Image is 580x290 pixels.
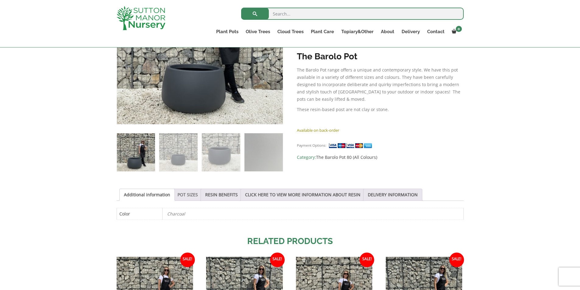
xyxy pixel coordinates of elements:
img: logo [117,6,165,30]
span: Sale! [180,253,195,267]
p: These resin-based post are not clay or stone. [297,106,463,113]
a: DELIVERY INFORMATION [368,189,418,201]
a: Plant Pots [213,27,242,36]
a: Olive Trees [242,27,274,36]
a: Plant Care [307,27,338,36]
span: Sale! [360,253,374,267]
img: The Barolo Pot 80 Colour Charcoal (Resin) - Image 2 [159,133,197,171]
span: 0 [456,26,462,32]
img: The Barolo Pot 80 Colour Charcoal (Resin) - Image 4 [244,133,283,171]
a: CLICK HERE TO VIEW MORE INFORMATION ABOUT RESIN [245,189,360,201]
h2: Related products [117,235,464,248]
p: Charcoal [167,208,459,219]
a: Delivery [398,27,424,36]
img: The Barolo Pot 80 Colour Charcoal (Resin) [117,133,155,171]
th: Color [117,208,162,219]
a: RESIN BENEFITS [205,189,238,201]
table: Product Details [117,208,464,220]
a: POT SIZES [178,189,198,201]
a: Topiary&Other [338,27,377,36]
p: The Barolo Pot range offers a unique and contemporary style. We have this pot available in a vari... [297,66,463,103]
span: Sale! [270,253,285,267]
a: Cloud Trees [274,27,307,36]
span: Category: [297,154,463,161]
a: The Barolo Pot 80 (All Colours) [316,154,377,160]
img: The Barolo Pot 80 Colour Charcoal (Resin) - Image 3 [202,133,240,171]
img: payment supported [329,142,374,149]
span: Sale! [449,253,464,267]
a: 0 [448,27,464,36]
input: Search... [241,8,464,20]
a: Additional information [124,189,170,201]
strong: The Barolo Pot [297,51,357,61]
small: Payment Options: [297,143,326,148]
a: About [377,27,398,36]
a: Contact [424,27,448,36]
p: Available on back-order [297,127,463,134]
